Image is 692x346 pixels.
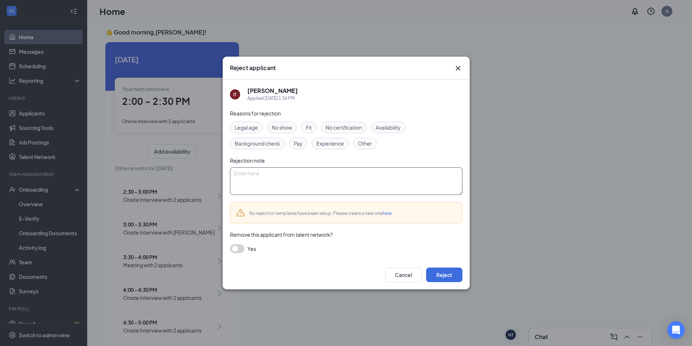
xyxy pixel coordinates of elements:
a: here [383,211,392,216]
span: Legal age [235,123,258,131]
div: Open Intercom Messenger [667,321,685,339]
span: Reasons for rejection [230,110,281,117]
span: No rejection templates have been setup. Please create a new one . [249,211,393,216]
div: IT [233,91,236,98]
span: Yes [247,244,256,253]
span: Experience [316,139,344,147]
button: Close [454,64,462,73]
span: Rejection note [230,157,265,164]
div: Applied [DATE] 1:56 PM [247,95,298,102]
svg: Warning [236,208,245,217]
span: Pay [294,139,303,147]
span: Other [358,139,372,147]
span: No show [272,123,292,131]
span: No certification [325,123,362,131]
h5: [PERSON_NAME] [247,87,298,95]
svg: Cross [454,64,462,73]
button: Cancel [385,268,422,282]
h3: Reject applicant [230,64,276,72]
span: Remove this applicant from talent network? [230,231,333,238]
span: Fit [306,123,312,131]
button: Reject [426,268,462,282]
span: Availability [376,123,401,131]
span: Background check [235,139,280,147]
